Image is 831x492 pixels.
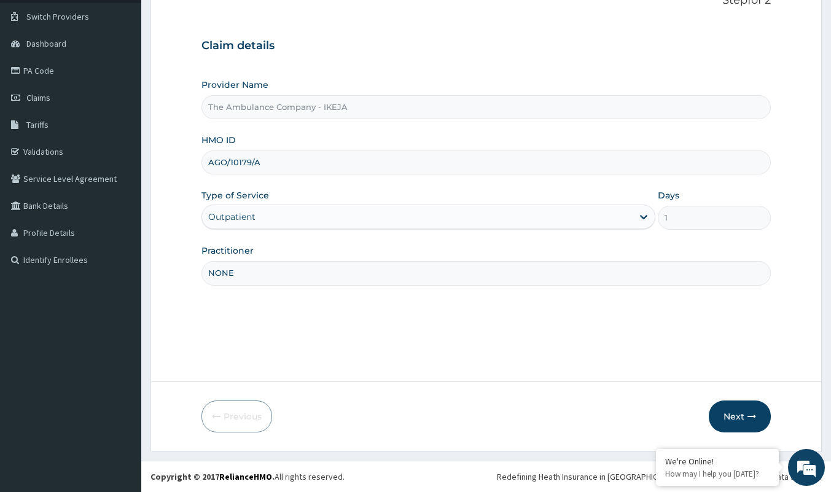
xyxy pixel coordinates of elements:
label: Practitioner [201,244,254,257]
label: Provider Name [201,79,268,91]
div: We're Online! [665,456,770,467]
div: Redefining Heath Insurance in [GEOGRAPHIC_DATA] using Telemedicine and Data Science! [497,471,822,483]
button: Previous [201,400,272,432]
button: Next [709,400,771,432]
h3: Claim details [201,39,771,53]
strong: Copyright © 2017 . [150,471,275,482]
span: Tariffs [26,119,49,130]
textarea: Type your message and hit 'Enter' [6,335,234,378]
label: Type of Service [201,189,269,201]
input: Enter Name [201,261,771,285]
span: We're online! [71,155,170,279]
label: Days [658,189,679,201]
div: Minimize live chat window [201,6,231,36]
span: Claims [26,92,50,103]
p: How may I help you today? [665,469,770,479]
span: Switch Providers [26,11,89,22]
label: HMO ID [201,134,236,146]
div: Chat with us now [64,69,206,85]
img: d_794563401_company_1708531726252_794563401 [23,61,50,92]
footer: All rights reserved. [141,461,831,492]
input: Enter HMO ID [201,150,771,174]
a: RelianceHMO [219,471,272,482]
span: Dashboard [26,38,66,49]
div: Outpatient [208,211,256,223]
